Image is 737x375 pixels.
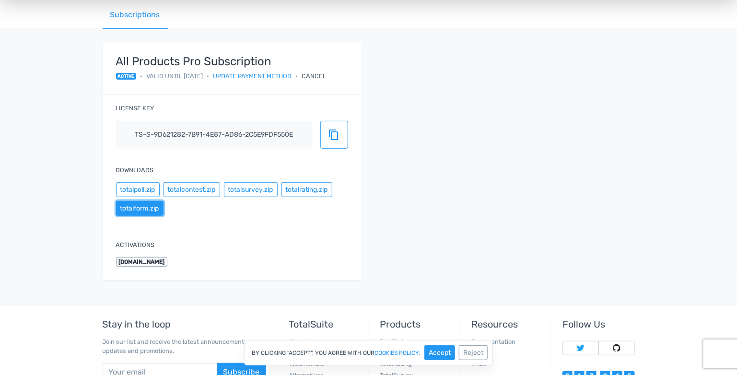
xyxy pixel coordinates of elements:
[116,55,327,68] strong: All Products Pro Subscription
[224,182,278,197] button: totalsurvey.zip
[116,240,155,249] label: Activations
[146,71,203,81] span: Valid until [DATE]
[140,71,142,81] span: •
[116,104,154,113] label: License key
[562,319,634,329] h5: Follow Us
[213,71,292,81] a: Update payment method
[328,129,340,141] span: content_copy
[471,319,543,329] h5: Resources
[424,345,455,360] button: Accept
[289,338,316,345] a: About us
[116,182,160,197] button: totalpoll.zip
[380,338,404,345] a: TotalPoll
[164,182,220,197] button: totalcontest.zip
[103,337,266,355] p: Join our list and receive the latest announcements, updates and promotions.
[289,319,361,329] h5: TotalSuite
[244,340,493,365] div: By clicking "Accept", you agree with our .
[471,338,515,345] a: Documentation
[380,319,452,329] h5: Products
[116,73,137,80] span: active
[295,71,298,81] span: •
[320,121,348,149] button: content_copy
[116,201,164,216] button: totalform.zip
[116,257,168,267] span: [DOMAIN_NAME]
[103,319,266,329] h5: Stay in the loop
[116,165,154,175] label: Downloads
[459,345,488,360] button: Reject
[103,1,168,29] a: Subscriptions
[374,350,419,356] a: cookies policy
[207,71,209,81] span: •
[302,71,326,81] div: Cancel
[281,182,332,197] button: totalrating.zip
